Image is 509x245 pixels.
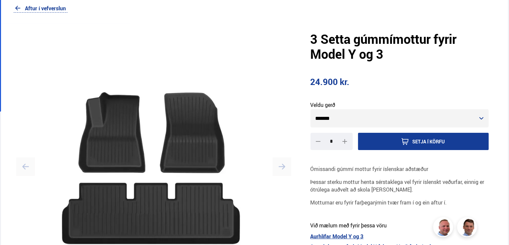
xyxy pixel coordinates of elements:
button: Setja í körfu [358,133,489,150]
a: Aftur í vefverslun [14,4,67,13]
p: Motturnar eru fyrir farþegarýmin tvær fram í og ein aftur í. [311,199,489,206]
span: 24.900 kr. [311,76,350,88]
img: siFngHWaQ9KaOqBr.png [434,218,454,238]
img: FbJEzSuNWCJXmdc-.webp [458,218,478,238]
span: Veldu gerð [311,102,489,108]
button: Opna LiveChat spjallviðmót [5,3,25,23]
p: Þessar sterku mottur henta sérstaklega vel fyrir íslenskt veðurfar, einnig er ótrúlega auðvelt að... [311,178,489,194]
h2: 3 Setta gúmmímottur fyrir Model Y og 3 [311,32,489,61]
p: Við mælum með fyrir þessa vöru [311,222,489,229]
p: Ómissandi gúmmí mottur fyrir íslenskar aðstæður [311,165,489,173]
a: Aurhlífar Model Y og 3 [311,233,489,240]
